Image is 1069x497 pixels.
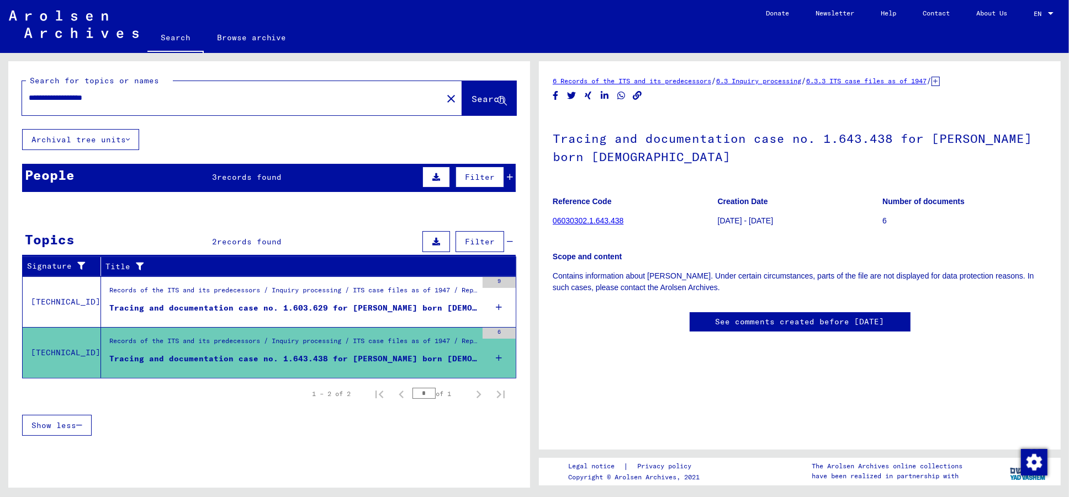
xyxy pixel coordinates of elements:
img: Arolsen_neg.svg [9,10,139,38]
b: Reference Code [553,197,612,206]
td: [TECHNICAL_ID] [23,327,101,378]
span: / [801,76,806,85]
a: See comments created before [DATE] [716,316,885,328]
b: Number of documents [882,197,965,206]
a: 6.3.3 ITS case files as of 1947 [806,77,927,85]
a: Search [147,24,204,53]
button: Next page [468,383,490,405]
mat-select-trigger: EN [1034,9,1041,18]
button: Share on WhatsApp [616,89,627,103]
div: Title [105,261,494,272]
button: Clear [440,87,462,109]
span: Show less [31,420,76,430]
div: Records of the ITS and its predecessors / Inquiry processing / ITS case files as of 1947 / Reposi... [109,336,477,351]
span: Filter [465,237,495,247]
img: yv_logo.png [1008,457,1049,485]
mat-label: Search for topics or names [30,76,159,85]
a: 6.3 Inquiry processing [716,77,801,85]
img: Zustimmung ändern [1021,449,1047,475]
button: Filter [456,231,504,252]
b: Scope and content [553,252,622,261]
span: records found [218,172,282,182]
div: 1 – 2 of 2 [312,389,351,399]
div: Tracing and documentation case no. 1.643.438 for [PERSON_NAME] born [DEMOGRAPHIC_DATA] [109,353,477,365]
p: have been realized in partnership with [812,471,962,481]
button: Search [462,81,516,115]
button: Filter [456,167,504,188]
div: of 1 [412,388,468,399]
div: Records of the ITS and its predecessors / Inquiry processing / ITS case files as of 1947 / Reposi... [109,285,477,301]
div: People [25,165,75,185]
span: / [711,76,716,85]
button: Previous page [390,383,412,405]
a: Legal notice [568,461,623,472]
p: Copyright © Arolsen Archives, 2021 [568,472,705,482]
b: Creation Date [718,197,768,206]
span: 3 [213,172,218,182]
mat-icon: close [444,92,458,105]
span: Search [472,93,505,104]
div: | [568,461,705,472]
button: Share on Facebook [550,89,562,103]
div: Signature [27,258,103,275]
p: 6 [882,215,1047,227]
button: Last page [490,383,512,405]
span: Filter [465,172,495,182]
button: First page [368,383,390,405]
p: [DATE] - [DATE] [718,215,882,227]
button: Share on LinkedIn [599,89,611,103]
button: Copy link [632,89,643,103]
a: Browse archive [204,24,300,51]
span: / [927,76,932,85]
h1: Tracing and documentation case no. 1.643.438 for [PERSON_NAME] born [DEMOGRAPHIC_DATA] [553,113,1047,180]
div: Tracing and documentation case no. 1.603.629 for [PERSON_NAME] born [DEMOGRAPHIC_DATA] [109,302,477,314]
button: Share on Xing [583,89,594,103]
button: Show less [22,415,92,436]
p: The Arolsen Archives online collections [812,461,962,471]
button: Share on Twitter [566,89,578,103]
a: 6 Records of the ITS and its predecessors [553,77,711,85]
div: Zustimmung ändern [1020,448,1047,475]
div: Signature [27,260,92,272]
a: 06030302.1.643.438 [553,216,623,225]
p: Contains information about [PERSON_NAME]. Under certain circumstances, parts of the file are not ... [553,270,1047,293]
button: Archival tree units [22,129,139,150]
div: Title [105,258,505,275]
a: Privacy policy [628,461,705,472]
